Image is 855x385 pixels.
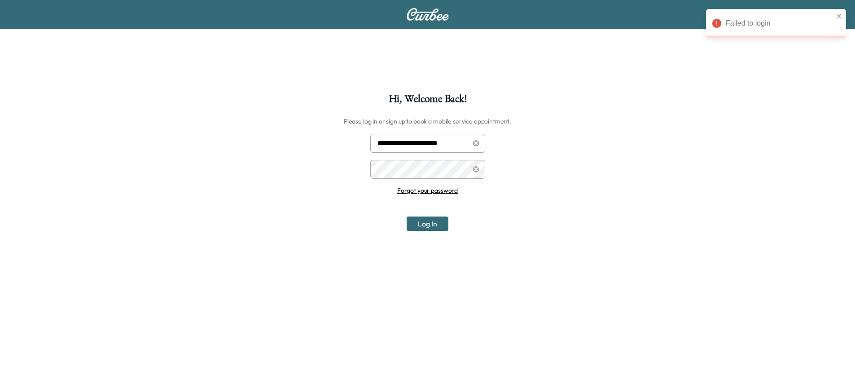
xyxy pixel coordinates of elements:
button: Log In [407,217,448,231]
h6: Please log in or sign up to book a mobile service appointment. [344,114,511,128]
a: Forgot your password [397,186,458,195]
h1: Hi, Welcome Back! [389,93,467,109]
div: Failed to login [726,18,833,29]
img: Curbee Logo [406,8,449,21]
button: close [836,13,842,20]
